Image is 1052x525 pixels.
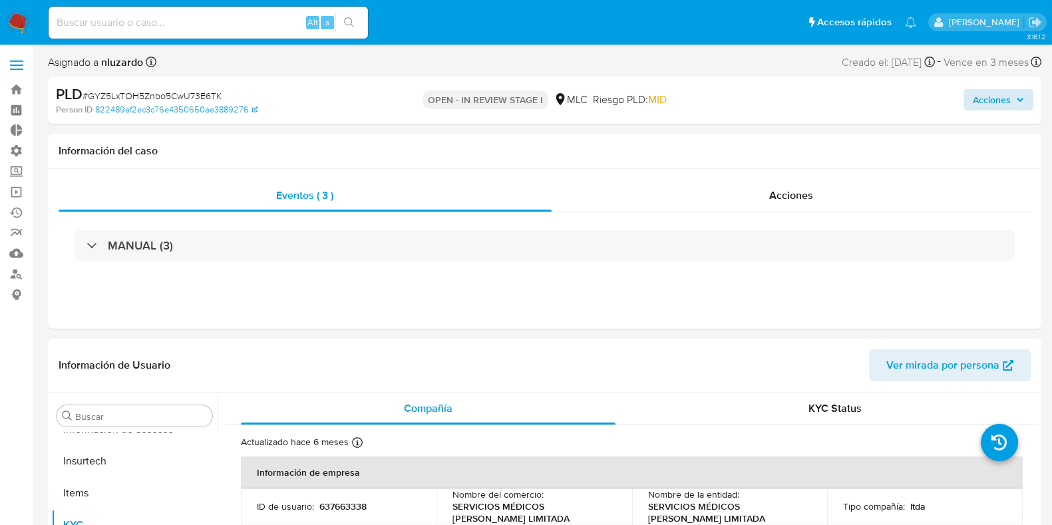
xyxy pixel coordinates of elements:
span: Riesgo PLD: [593,92,667,107]
h3: MANUAL (3) [108,238,173,253]
button: Items [51,477,218,509]
a: 822489af2ec3c76e4350650ae3889276 [95,104,258,116]
span: Accesos rápidos [817,15,892,29]
a: Notificaciones [905,17,916,28]
h1: Información del caso [59,144,1031,158]
p: ID de usuario : [257,500,314,512]
button: Acciones [964,89,1033,110]
p: manuela.mafut@mercadolibre.com [948,16,1023,29]
p: ltda [910,500,926,512]
span: Asignado a [48,55,143,70]
button: Insurtech [51,445,218,477]
button: Ver mirada por persona [869,349,1031,381]
p: Tipo compañía : [843,500,905,512]
p: Actualizado hace 6 meses [241,436,349,448]
div: MANUAL (3) [75,230,1015,261]
span: Ver mirada por persona [886,349,999,381]
span: Acciones [973,89,1011,110]
div: Creado el: [DATE] [842,53,935,71]
p: OPEN - IN REVIEW STAGE I [423,90,548,109]
b: nluzardo [98,55,143,70]
h1: Información de Usuario [59,359,170,372]
p: SERVICIOS MÉDICOS [PERSON_NAME] LIMITADA [452,500,611,524]
p: SERVICIOS MÉDICOS [PERSON_NAME] LIMITADA [648,500,806,524]
span: s [325,16,329,29]
th: Información de empresa [241,456,1023,488]
span: Alt [307,16,318,29]
span: Eventos ( 3 ) [276,188,333,203]
p: Nombre del comercio : [452,488,544,500]
span: Vence en 3 meses [944,55,1029,70]
div: MLC [554,92,588,107]
button: Buscar [62,411,73,421]
span: - [938,53,941,71]
input: Buscar usuario o caso... [49,14,368,31]
b: PLD [56,83,83,104]
span: KYC Status [808,401,862,416]
p: Nombre de la entidad : [648,488,739,500]
a: Salir [1028,15,1042,29]
input: Buscar [75,411,207,423]
span: # GYZ5LxTOH5Znbo5CwU73E6TK [83,89,222,102]
p: 637663338 [319,500,367,512]
span: MID [648,92,667,107]
span: Acciones [769,188,813,203]
b: Person ID [56,104,92,116]
button: search-icon [335,13,363,32]
span: Compañía [404,401,452,416]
